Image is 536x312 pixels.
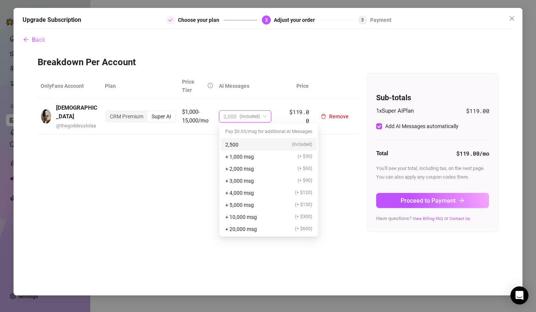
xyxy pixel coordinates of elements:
[298,165,312,172] span: (+ $60)
[38,57,499,69] h3: Breakdown Per Account
[240,111,260,122] span: (included)
[298,153,312,160] span: (+ $30)
[32,36,45,43] span: Back
[225,153,254,161] span: + 1,000 msg
[385,122,459,130] div: Add AI Messages automatically
[459,197,465,203] span: arrow-right
[225,225,257,233] span: + 20,000 msg
[370,15,392,24] div: Payment
[376,216,470,221] span: Have questions? or
[292,141,312,148] span: (included)
[225,189,254,197] span: + 4,000 msg
[509,15,515,21] span: close
[225,177,254,185] span: + 3,000 msg
[105,110,176,122] div: segmented control
[329,113,349,119] span: Remove
[449,216,470,221] a: Contact Us
[274,15,319,24] div: Adjust your order
[106,111,147,122] div: CRM Premium
[225,165,254,173] span: + 2,000 msg
[225,213,257,221] span: + 10,000 msg
[38,73,102,99] th: OnlyFans Account
[295,225,312,232] span: (+ $600)
[321,114,326,119] span: delete
[376,165,484,179] span: You'll see your total, including tax, on the next page. You can also apply any coupon codes there.
[225,141,238,149] span: 2,500
[168,18,173,22] span: check
[283,73,312,99] th: Price
[376,150,388,157] strong: Total
[298,177,312,184] span: (+ $90)
[147,111,175,122] div: Super AI
[23,37,29,43] span: arrow-left
[376,92,489,103] h4: Sub-totals
[223,111,237,122] span: 2,000
[23,15,81,24] h5: Upgrade Subscription
[466,107,489,116] span: $119.00
[401,197,456,204] span: Proceed to Payment
[506,12,518,24] button: Close
[56,104,97,120] strong: [DEMOGRAPHIC_DATA]
[102,73,179,99] th: Plan
[265,17,268,23] span: 2
[23,32,46,47] button: Back
[208,83,213,88] span: info-circle
[361,17,364,23] span: 3
[182,109,209,124] span: $1,000-15,000/mo
[510,286,528,304] div: Open Intercom Messenger
[295,213,312,220] span: (+ $300)
[376,193,489,208] button: Proceed to Paymentarrow-right
[456,150,489,157] strong: $119.00 /mo
[289,108,309,125] span: $119.00
[506,15,518,21] span: Close
[216,73,283,99] th: AI Messages
[178,15,224,24] div: Choose your plan
[225,201,254,209] span: + 5,000 msg
[315,110,355,122] button: Remove
[182,79,194,93] span: Price Tier
[56,123,96,128] span: @ thegoddesslolaa
[413,216,443,221] a: View Billing FAQ
[41,109,52,124] img: avatar.jpg
[295,189,312,196] span: (+ $120)
[295,201,312,208] span: (+ $150)
[376,107,414,116] span: 1 x Super AI Plan
[221,125,317,139] div: Pay $0.03/msg for additional AI Messages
